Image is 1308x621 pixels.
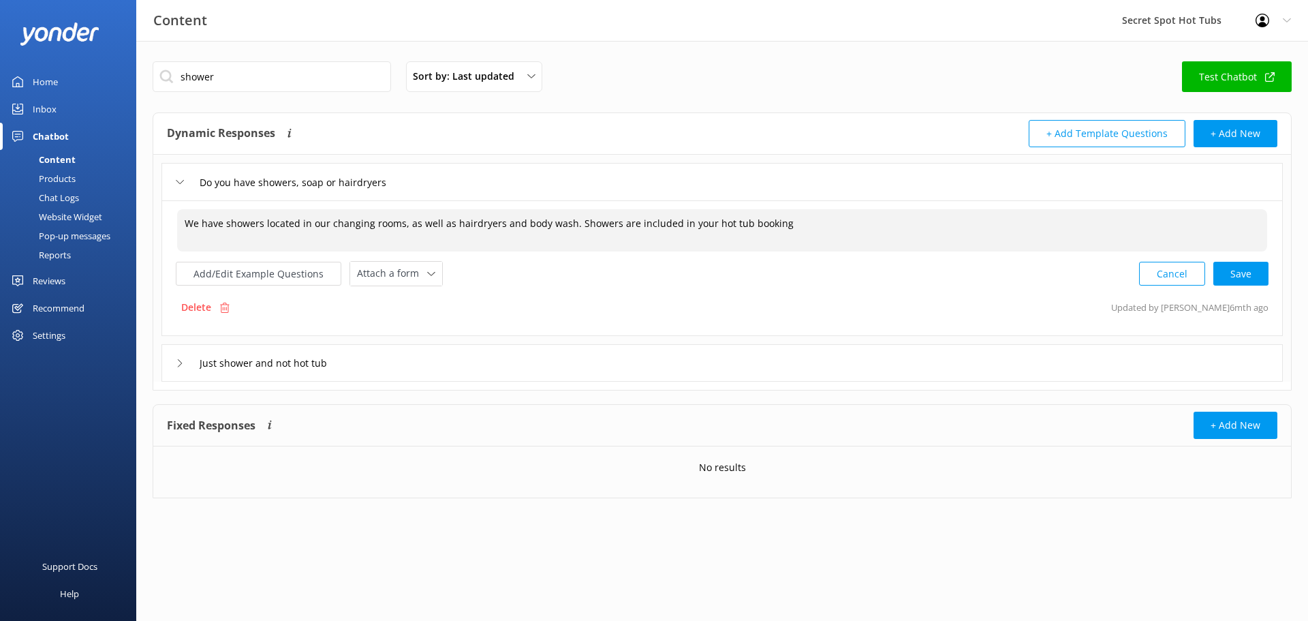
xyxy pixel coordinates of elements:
button: Save [1213,262,1268,286]
p: Updated by [PERSON_NAME] 6mth ago [1111,294,1268,320]
a: Website Widget [8,207,136,226]
div: Content [8,150,76,169]
div: Inbox [33,95,57,123]
input: Search all Chatbot Content [153,61,391,92]
span: Attach a form [357,266,427,281]
div: Chat Logs [8,188,79,207]
span: Sort by: Last updated [413,69,523,84]
p: Delete [181,300,211,315]
a: Test Chatbot [1182,61,1292,92]
img: yonder-white-logo.png [20,22,99,45]
button: + Add New [1194,412,1277,439]
div: Home [33,68,58,95]
h3: Content [153,10,207,31]
textarea: We have showers located in our changing rooms, as well as hairdryers and body wash. Showers are i... [177,209,1267,252]
div: Settings [33,322,65,349]
p: No results [699,460,746,475]
a: Products [8,169,136,188]
button: + Add Template Questions [1029,120,1185,147]
div: Chatbot [33,123,69,150]
button: Cancel [1139,262,1205,286]
div: Reviews [33,267,65,294]
div: Pop-up messages [8,226,110,245]
div: Reports [8,245,71,264]
div: Support Docs [42,553,97,580]
div: Website Widget [8,207,102,226]
div: Help [60,580,79,607]
a: Reports [8,245,136,264]
a: Chat Logs [8,188,136,207]
a: Pop-up messages [8,226,136,245]
div: Products [8,169,76,188]
button: + Add New [1194,120,1277,147]
div: Recommend [33,294,84,322]
button: Add/Edit Example Questions [176,262,341,286]
h4: Dynamic Responses [167,120,275,147]
a: Content [8,150,136,169]
h4: Fixed Responses [167,412,255,439]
